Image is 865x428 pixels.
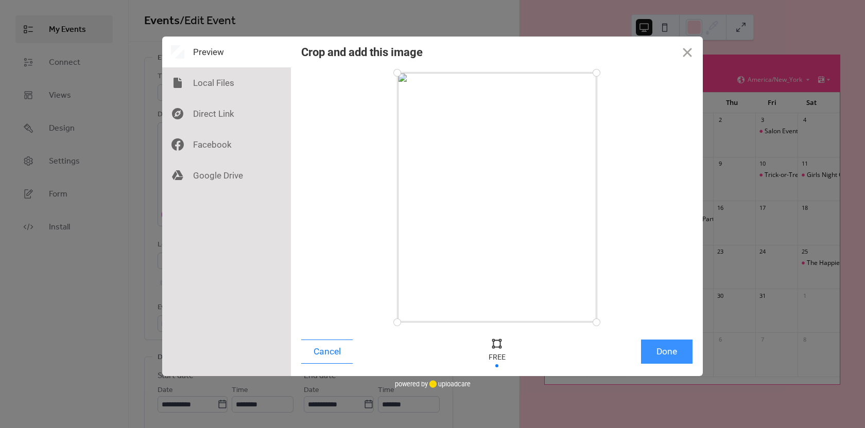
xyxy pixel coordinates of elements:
[162,129,291,160] div: Facebook
[162,160,291,191] div: Google Drive
[395,376,471,391] div: powered by
[428,380,471,388] a: uploadcare
[162,37,291,67] div: Preview
[301,340,353,364] button: Cancel
[301,46,423,59] div: Crop and add this image
[672,37,703,67] button: Close
[162,98,291,129] div: Direct Link
[641,340,693,364] button: Done
[162,67,291,98] div: Local Files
